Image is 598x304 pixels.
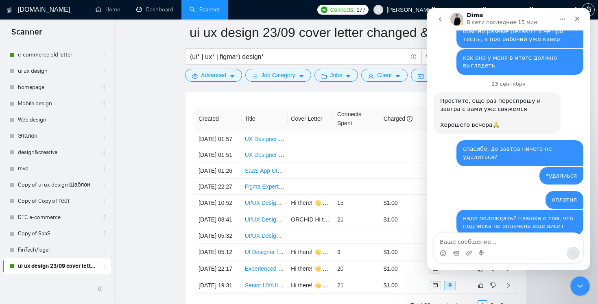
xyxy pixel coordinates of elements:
a: ui ux design [18,63,95,79]
a: searchScanner [190,6,220,13]
td: Experienced UX/UI Designer Needed for Complex Web Applications [242,261,288,277]
span: caret-down [395,73,401,79]
span: eye [447,282,452,287]
span: Scanner [5,26,48,43]
td: 21 [334,211,380,228]
iframe: Intercom live chat [570,276,590,296]
a: Figma Expert Needed for MVP Mobile App UI/UX Design [245,183,388,190]
span: holder [100,230,107,237]
span: user [368,73,374,79]
a: UI/UX Designer to Redesign Directory Platform [245,216,364,223]
th: Cover Letter [288,106,334,131]
span: Job Category [261,71,295,80]
a: Эталон [18,128,95,144]
a: ui ux design 23/09 cover letter changed & cases revised [18,258,95,274]
span: holder [100,198,107,204]
th: Created [195,106,242,131]
a: dashboardDashboard [136,6,173,13]
span: right [506,282,511,288]
iframe: Intercom live chat [427,8,590,270]
th: Status [426,106,473,131]
a: e-commerce old letter [18,47,95,63]
span: Client [377,71,392,80]
a: DTC e-commerce [18,209,95,226]
input: Scanner name... [190,22,510,43]
span: folder [321,73,327,79]
span: setting [582,7,594,13]
a: UI/UX Designer for an Innovative Community-Driven Storytelling Platform [245,200,430,206]
button: idcardVendorcaret-down [411,69,461,82]
span: user [375,7,381,13]
td: 20 [334,261,380,277]
a: setting [582,7,595,13]
span: holder [100,165,107,172]
span: mail [433,283,438,288]
td: SaaS App UI/UX Designer Needed for Mobile and Web Applications [242,163,288,179]
a: UX Designer Needed for AI Project [245,152,333,158]
td: [DATE] 01:26 [195,163,242,179]
input: Search Freelance Jobs... [190,52,407,62]
span: holder [100,182,107,188]
span: holder [100,84,107,91]
td: UI Designer for iGaming HUD & Interface [242,244,288,261]
td: 15 [334,195,380,211]
button: like [476,280,486,290]
button: settingAdvancedcaret-down [185,69,242,82]
td: $1.00 [380,211,427,228]
span: like [478,282,484,289]
span: Charged [384,115,413,122]
td: UX Designer Needed for AI Project [242,147,288,163]
a: Mobile design [18,96,95,112]
a: SaaS App UI/UX Designer Needed for Mobile and Web Applications [245,167,416,174]
td: [DATE] 19:31 [195,277,242,294]
td: UI/UX Designer to Redesign Directory Platform [242,211,288,228]
td: [DATE] 01:57 [195,131,242,147]
td: UI/UX Design for PowerBi Dashboard [242,228,288,244]
span: Jobs [330,71,343,80]
span: Connects: [330,5,355,14]
span: caret-down [299,73,304,79]
a: Copy of SaaS [18,226,95,242]
td: $1.00 [380,244,427,261]
span: info-circle [411,54,416,59]
a: homeHome [96,6,120,13]
td: Figma Expert Needed for MVP Mobile App UI/UX Design [242,179,288,195]
span: bars [252,73,258,79]
span: caret-down [229,73,235,79]
a: homepage [18,79,95,96]
span: 177 [356,5,365,14]
a: design&creative [18,144,95,161]
a: mvp [18,161,95,177]
td: Senior UX/UI Designer (Finance) — Website + App (Figma) [242,277,288,294]
button: folderJobscaret-down [314,69,358,82]
span: holder [100,52,107,58]
span: info-circle [407,116,412,122]
td: [DATE] 10:52 [195,195,242,211]
td: UX Designer Needed for Healthcare Staffing MVP [242,131,288,147]
th: Title [242,106,288,131]
span: caret-down [345,73,351,79]
a: Senior UX/UI Designer (Finance) — Website + App (Figma) [245,282,395,289]
span: holder [100,68,107,74]
span: holder [100,133,107,139]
